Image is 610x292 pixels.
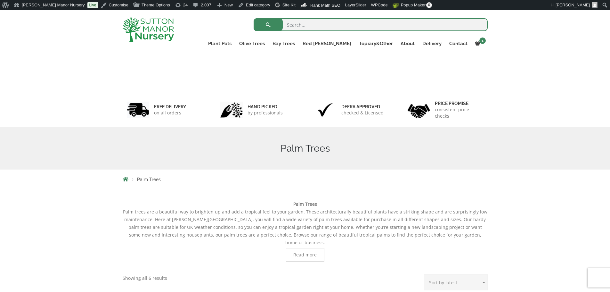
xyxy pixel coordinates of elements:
[123,274,167,282] p: Showing all 6 results
[293,253,317,257] span: Read more
[397,39,419,48] a: About
[408,100,430,120] img: 4.jpg
[310,3,340,8] span: Rank Math SEO
[299,39,355,48] a: Red [PERSON_NAME]
[341,110,384,116] p: checked & Licensed
[424,274,488,290] select: Shop order
[445,39,471,48] a: Contact
[419,39,445,48] a: Delivery
[137,177,161,182] span: Palm Trees
[154,104,186,110] h6: FREE DELIVERY
[123,200,488,262] div: Palm trees are a beautiful way to brighten up and add a tropical feel to your garden. These archi...
[123,177,488,182] nav: Breadcrumbs
[248,110,283,116] p: by professionals
[479,38,486,44] span: 1
[556,3,590,7] span: [PERSON_NAME]
[127,102,149,118] img: 1.jpg
[435,106,484,119] p: consistent price checks
[87,2,98,8] a: Live
[471,39,488,48] a: 1
[220,102,243,118] img: 2.jpg
[282,3,296,7] span: Site Kit
[341,104,384,110] h6: Defra approved
[435,101,484,106] h6: Price promise
[248,104,283,110] h6: hand picked
[355,39,397,48] a: Topiary&Other
[235,39,269,48] a: Olive Trees
[154,110,186,116] p: on all orders
[254,18,488,31] input: Search...
[123,143,488,154] h1: Palm Trees
[123,17,174,42] img: logo
[204,39,235,48] a: Plant Pots
[269,39,299,48] a: Bay Trees
[426,2,432,8] span: 0
[314,102,337,118] img: 3.jpg
[293,201,317,207] b: Palm Trees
